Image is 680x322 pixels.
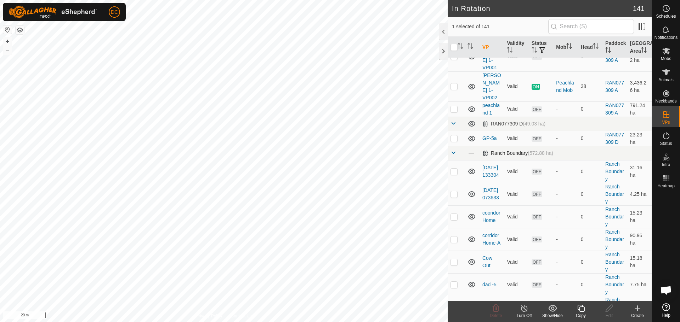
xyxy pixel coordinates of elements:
span: Help [662,313,670,317]
th: VP [480,37,504,58]
span: 141 [633,3,645,14]
a: [PERSON_NAME] 1-VP002 [482,72,501,100]
div: - [556,191,575,198]
span: OFF [532,214,542,220]
button: Map Layers [16,26,24,34]
span: OFF [532,259,542,265]
button: – [3,46,12,55]
span: OFF [532,54,542,60]
div: RAN077309 D [482,121,545,127]
a: Ranch Boundary [605,274,624,295]
a: Ranch Boundary [605,297,624,317]
span: OFF [532,191,542,197]
td: 13.38 ha [627,296,652,318]
p-sorticon: Activate to sort [641,48,647,54]
div: Turn Off [510,312,538,319]
a: GP-5a [482,135,497,141]
input: Search (S) [548,19,634,34]
a: [DATE] 133304 [482,165,499,178]
td: 0 [578,251,602,273]
div: Ranch Boundary [482,150,553,156]
td: 0 [578,296,602,318]
p-sorticon: Activate to sort [507,48,512,54]
p-sorticon: Activate to sort [605,48,611,54]
th: Paddock [602,37,627,58]
span: OFF [532,282,542,288]
a: Ranch Boundary [605,229,624,250]
p-sorticon: Activate to sort [532,48,537,54]
td: 0 [578,183,602,205]
span: OFF [532,136,542,142]
td: Valid [504,101,528,117]
a: RAN077309 D [605,132,624,145]
div: - [556,135,575,142]
td: Valid [504,296,528,318]
a: Cow Out [482,255,492,268]
td: Valid [504,205,528,228]
td: 15.23 ha [627,205,652,228]
h2: In Rotation [452,4,633,13]
div: - [556,281,575,288]
div: Copy [567,312,595,319]
span: OFF [532,106,542,112]
th: [GEOGRAPHIC_DATA] Area [627,37,652,58]
div: Edit [595,312,623,319]
td: Valid [504,71,528,101]
div: Show/Hide [538,312,567,319]
span: ON [532,84,540,90]
td: 4.25 ha [627,183,652,205]
th: Status [529,37,553,58]
td: 23.23 ha [627,131,652,146]
span: Mobs [661,57,671,61]
td: Valid [504,273,528,296]
a: dad -5 [482,282,497,287]
span: Delete [490,313,502,318]
div: - [556,236,575,243]
td: Valid [504,183,528,205]
span: Schedules [656,14,676,18]
th: Validity [504,37,528,58]
p-sorticon: Activate to sort [467,44,473,50]
td: 7.75 ha [627,273,652,296]
div: Peachland Mob [556,79,575,94]
span: (572.88 ha) [528,150,553,156]
span: VPs [662,120,670,124]
th: Mob [553,37,578,58]
td: 0 [578,131,602,146]
a: Ranch Boundary [605,252,624,272]
div: - [556,105,575,113]
td: 0 [578,205,602,228]
a: Open chat [656,280,677,301]
td: Valid [504,251,528,273]
span: Animals [658,78,674,82]
a: RAN077309 A [605,103,624,116]
a: Contact Us [231,313,252,319]
span: Infra [662,163,670,167]
a: Privacy Policy [196,313,222,319]
td: 3,436.26 ha [627,71,652,101]
span: (49.03 ha) [523,121,545,127]
p-sorticon: Activate to sort [458,44,463,50]
a: Ranch Boundary [605,206,624,227]
td: 15.18 ha [627,251,652,273]
span: Neckbands [655,99,676,103]
a: Help [652,300,680,320]
a: Ranch Boundary [605,161,624,182]
td: 0 [578,273,602,296]
button: Reset Map [3,25,12,34]
td: 90.95 ha [627,228,652,251]
span: 1 selected of 141 [452,23,548,30]
a: corridorHome-A [482,233,500,246]
td: 0 [578,160,602,183]
div: - [556,168,575,175]
span: Status [660,141,672,146]
td: 38 [578,71,602,101]
a: [DATE] 073633 [482,187,499,200]
td: 0 [578,101,602,117]
button: + [3,37,12,46]
p-sorticon: Activate to sort [593,44,599,50]
p-sorticon: Activate to sort [566,44,572,50]
a: Ranch Boundary [605,184,624,204]
div: - [556,213,575,221]
td: 0 [578,228,602,251]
